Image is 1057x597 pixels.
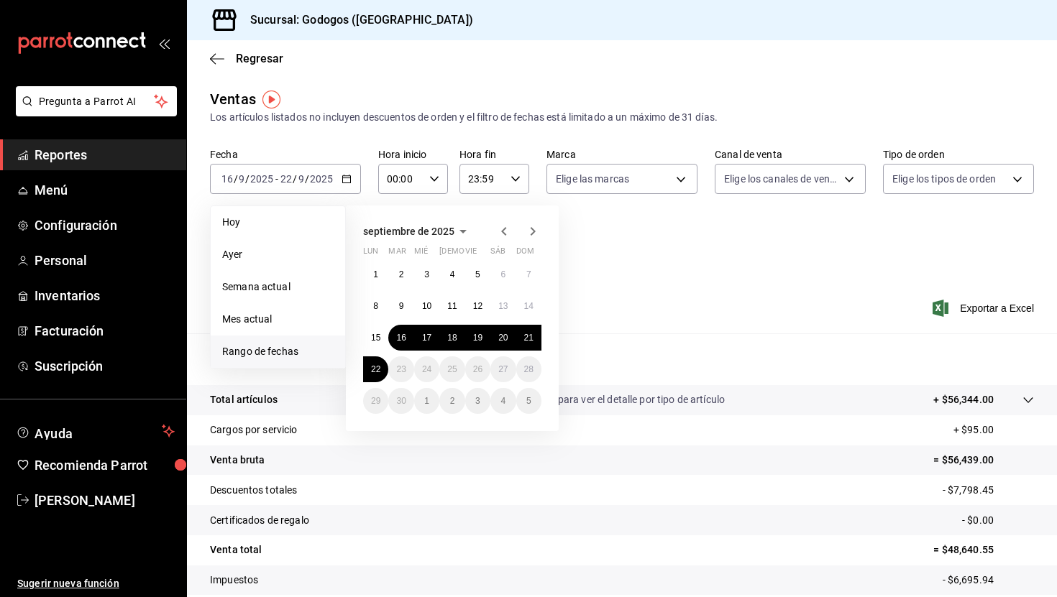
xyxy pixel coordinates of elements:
button: 18 de septiembre de 2025 [439,325,465,351]
button: 16 de septiembre de 2025 [388,325,413,351]
span: / [234,173,238,185]
span: / [293,173,297,185]
p: = $48,640.55 [933,542,1034,557]
button: 28 de septiembre de 2025 [516,356,541,382]
abbr: 16 de septiembre de 2025 [396,333,406,343]
abbr: 12 de septiembre de 2025 [473,301,482,311]
abbr: 14 de septiembre de 2025 [524,301,534,311]
button: 7 de septiembre de 2025 [516,262,541,287]
input: ---- [309,173,334,185]
button: 3 de septiembre de 2025 [414,262,439,287]
abbr: 7 de septiembre de 2025 [526,269,531,279]
abbr: 22 de septiembre de 2025 [371,364,380,374]
input: ---- [250,173,274,185]
button: 24 de septiembre de 2025 [414,356,439,382]
button: 4 de septiembre de 2025 [439,262,465,287]
abbr: 1 de septiembre de 2025 [373,269,378,279]
button: 26 de septiembre de 2025 [465,356,490,382]
abbr: 28 de septiembre de 2025 [524,364,534,374]
span: Ayuda [35,422,156,440]
abbr: 5 de octubre de 2025 [526,396,531,406]
p: Cargos por servicio [210,422,298,438]
label: Marca [546,149,697,159]
span: Suscripción [35,356,175,376]
span: Pregunta a Parrot AI [39,94,155,109]
abbr: 26 de septiembre de 2025 [473,364,482,374]
span: Sugerir nueva función [17,576,175,591]
button: 13 de septiembre de 2025 [490,293,516,319]
abbr: 13 de septiembre de 2025 [498,301,508,311]
p: - $0.00 [962,513,1034,528]
abbr: 15 de septiembre de 2025 [371,333,380,343]
p: Total artículos [210,392,278,407]
div: Ventas [210,88,256,110]
abbr: 17 de septiembre de 2025 [422,333,431,343]
abbr: 4 de septiembre de 2025 [450,269,455,279]
input: -- [298,173,305,185]
p: + $95.00 [953,422,1034,438]
p: + $56,344.00 [933,392,994,407]
abbr: 11 de septiembre de 2025 [447,301,457,311]
span: septiembre de 2025 [363,226,454,237]
p: Venta total [210,542,262,557]
label: Tipo de orden [883,149,1034,159]
abbr: 19 de septiembre de 2025 [473,333,482,343]
p: Impuestos [210,573,258,588]
span: Facturación [35,321,175,341]
span: Regresar [236,52,283,65]
button: 23 de septiembre de 2025 [388,356,413,382]
abbr: 24 de septiembre de 2025 [422,364,431,374]
abbr: 5 de septiembre de 2025 [475,269,480,279]
abbr: 2 de octubre de 2025 [450,396,455,406]
label: Hora fin [459,149,529,159]
p: - $6,695.94 [943,573,1034,588]
abbr: 3 de septiembre de 2025 [424,269,429,279]
button: 12 de septiembre de 2025 [465,293,490,319]
button: 17 de septiembre de 2025 [414,325,439,351]
input: -- [280,173,293,185]
button: 19 de septiembre de 2025 [465,325,490,351]
span: Recomienda Parrot [35,455,175,475]
button: 22 de septiembre de 2025 [363,356,388,382]
span: Ayer [222,247,334,262]
span: Menú [35,180,175,200]
span: Inventarios [35,286,175,305]
abbr: martes [388,246,406,262]
abbr: 30 de septiembre de 2025 [396,396,406,406]
abbr: jueves [439,246,524,262]
abbr: 18 de septiembre de 2025 [447,333,457,343]
abbr: 8 de septiembre de 2025 [373,301,378,311]
span: Semana actual [222,279,334,295]
span: Elige los tipos de orden [892,172,996,186]
span: Hoy [222,215,334,230]
button: 27 de septiembre de 2025 [490,356,516,382]
button: 2 de octubre de 2025 [439,388,465,414]
button: 1 de septiembre de 2025 [363,262,388,287]
img: Tooltip marker [262,91,280,108]
p: Venta bruta [210,453,265,468]
button: Regresar [210,52,283,65]
button: 3 de octubre de 2025 [465,388,490,414]
span: Configuración [35,216,175,235]
button: 25 de septiembre de 2025 [439,356,465,382]
button: Pregunta a Parrot AI [16,86,177,116]
span: Elige los canales de venta [724,172,839,186]
a: Pregunta a Parrot AI [10,104,177,119]
abbr: sábado [490,246,505,262]
abbr: 20 de septiembre de 2025 [498,333,508,343]
span: Exportar a Excel [935,300,1034,317]
button: 29 de septiembre de 2025 [363,388,388,414]
abbr: 23 de septiembre de 2025 [396,364,406,374]
button: 6 de septiembre de 2025 [490,262,516,287]
span: Personal [35,251,175,270]
abbr: miércoles [414,246,428,262]
span: Elige las marcas [556,172,629,186]
p: Certificados de regalo [210,513,309,528]
p: Descuentos totales [210,483,297,498]
div: Los artículos listados no incluyen descuentos de orden y el filtro de fechas está limitado a un m... [210,110,1034,125]
button: open_drawer_menu [158,37,170,49]
abbr: domingo [516,246,534,262]
abbr: 1 de octubre de 2025 [424,396,429,406]
span: - [275,173,278,185]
